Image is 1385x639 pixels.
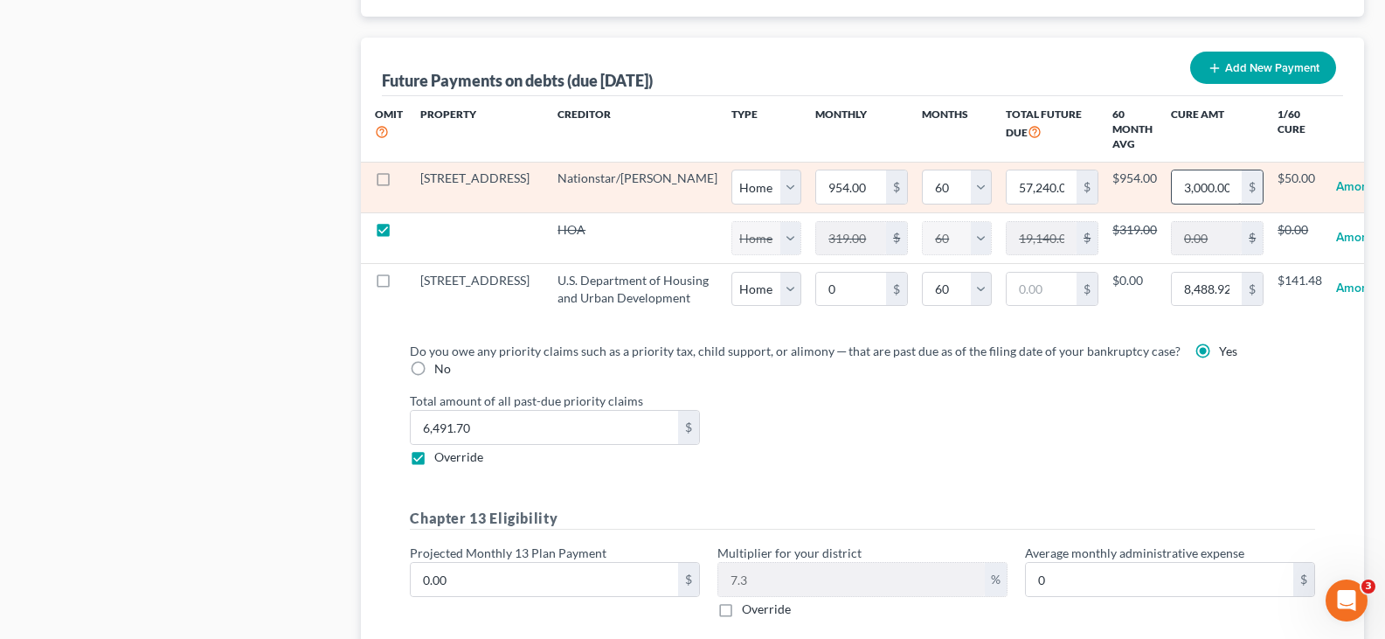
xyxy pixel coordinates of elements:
[401,392,1324,410] label: Total amount of all past-due priority claims
[985,563,1007,596] div: %
[1172,273,1242,306] input: 0.00
[406,162,544,212] td: [STREET_ADDRESS]
[1172,222,1242,255] input: 0.00
[1278,212,1322,263] td: $0.00
[1326,580,1368,622] iframe: Intercom live chat
[1336,170,1385,205] button: Amortize
[731,96,801,162] th: Type
[1077,273,1098,306] div: $
[1077,222,1098,255] div: $
[1007,170,1077,204] input: 0.00
[816,222,886,255] input: 0.00
[801,96,922,162] th: Monthly
[1190,52,1336,84] button: Add New Payment
[1293,563,1314,596] div: $
[886,273,907,306] div: $
[411,563,678,596] input: 0.00
[922,96,992,162] th: Months
[411,411,678,444] input: 0.00
[406,96,544,162] th: Property
[1278,162,1322,212] td: $50.00
[1336,272,1385,307] button: Amortize
[886,170,907,204] div: $
[1112,162,1157,212] td: $954.00
[678,563,699,596] div: $
[410,544,606,562] label: Projected Monthly 13 Plan Payment
[1112,263,1157,314] td: $0.00
[544,162,731,212] td: Nationstar/[PERSON_NAME]
[544,96,731,162] th: Creditor
[1242,170,1263,204] div: $
[1007,273,1077,306] input: 0.00
[816,273,886,306] input: 0.00
[1219,344,1237,358] span: Yes
[742,601,791,616] span: Override
[410,508,1315,530] h5: Chapter 13 Eligibility
[1172,170,1242,204] input: 0.00
[1112,96,1157,162] th: 60 Month Avg
[1242,273,1263,306] div: $
[406,263,544,314] td: [STREET_ADDRESS]
[361,96,406,162] th: Omit
[1278,96,1322,162] th: 1/60 Cure
[1026,563,1293,596] input: 0.00
[678,411,699,444] div: $
[544,263,731,314] td: U.S. Department of Housing and Urban Development
[1157,96,1278,162] th: Cure Amt
[886,222,907,255] div: $
[992,96,1112,162] th: Total Future Due
[382,70,653,91] div: Future Payments on debts (due [DATE])
[718,563,985,596] input: 0.00
[1112,212,1157,263] td: $319.00
[1077,170,1098,204] div: $
[1242,222,1263,255] div: $
[1336,221,1385,256] button: Amortize
[816,170,886,204] input: 0.00
[717,544,862,562] label: Multiplier for your district
[434,449,483,464] span: Override
[410,342,1181,360] label: Do you owe any priority claims such as a priority tax, child support, or alimony ─ that are past ...
[544,212,731,263] td: HOA
[1025,544,1244,562] label: Average monthly administrative expense
[1007,222,1077,255] input: 0.00
[434,361,451,376] span: No
[1361,580,1375,594] span: 3
[1278,263,1322,314] td: $141.48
